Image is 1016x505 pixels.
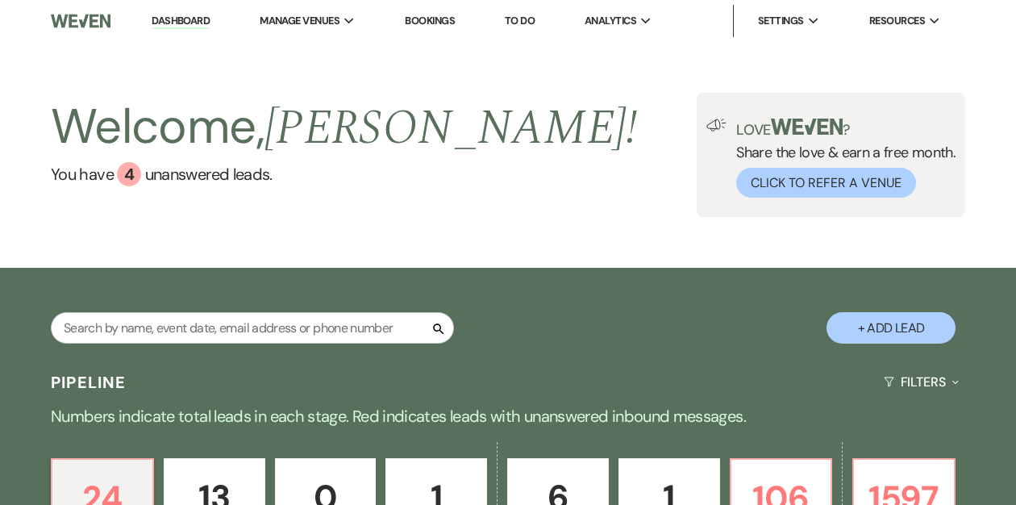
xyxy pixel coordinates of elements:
[869,13,925,29] span: Resources
[827,312,956,344] button: + Add Lead
[51,4,110,38] img: Weven Logo
[405,14,455,27] a: Bookings
[51,371,127,394] h3: Pipeline
[736,168,916,198] button: Click to Refer a Venue
[152,14,210,29] a: Dashboard
[736,119,956,137] p: Love ?
[727,119,956,198] div: Share the love & earn a free month.
[51,162,637,186] a: You have 4 unanswered leads.
[758,13,804,29] span: Settings
[264,91,637,165] span: [PERSON_NAME] !
[771,119,843,135] img: weven-logo-green.svg
[585,13,636,29] span: Analytics
[706,119,727,131] img: loud-speaker-illustration.svg
[51,93,637,162] h2: Welcome,
[877,361,965,403] button: Filters
[51,312,454,344] input: Search by name, event date, email address or phone number
[260,13,339,29] span: Manage Venues
[117,162,141,186] div: 4
[505,14,535,27] a: To Do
